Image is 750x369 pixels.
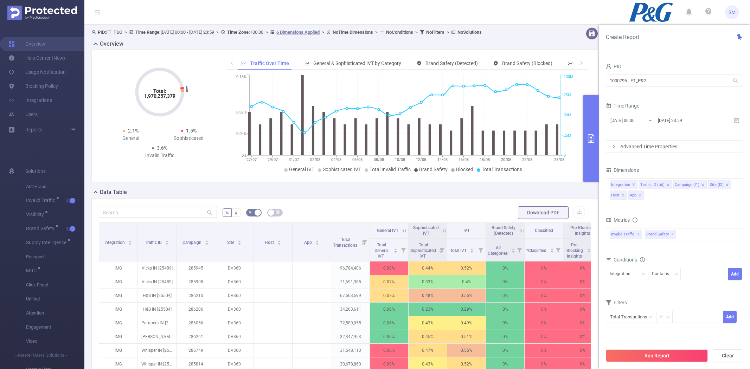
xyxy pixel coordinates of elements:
[639,180,672,189] li: Traffic ID (tid)
[416,157,426,162] tspan: 12/08
[99,316,137,330] p: IMG
[360,223,370,261] i: Filter menu
[447,316,486,330] p: 0.49%
[26,250,84,264] span: Passport
[413,30,420,35] span: >
[25,123,43,137] a: Reports
[128,242,132,244] i: icon: caret-down
[610,190,627,200] li: Host
[7,6,77,20] img: Protected Media
[315,239,319,241] i: icon: caret-up
[8,37,45,51] a: Overview
[370,261,408,275] p: 0.08%
[277,239,281,241] i: icon: caret-up
[8,79,58,93] a: Blocking Policy
[606,141,743,153] div: icon: rightAdvanced Time Properties
[230,61,234,65] i: icon: left
[373,30,380,35] span: >
[99,261,137,275] p: IMG
[550,247,554,250] i: icon: caret-up
[447,275,486,289] p: 0.4%
[144,93,175,99] tspan: 1,970,257,379
[215,316,254,330] p: DV360
[564,133,571,138] tspan: 25M
[470,247,474,252] div: Sort
[470,250,474,252] i: icon: caret-down
[205,239,209,244] div: Sort
[728,268,742,280] button: Add
[723,311,737,323] button: Add
[289,167,314,172] span: General IVT
[333,30,373,35] b: No Time Dimensions
[99,275,137,289] p: IMG
[138,261,176,275] p: Vicks IN [25489]
[215,261,254,275] p: DV360
[409,316,447,330] p: 0.43%
[138,344,176,357] p: Whisper IN [25490]
[370,344,408,357] p: 0.08%
[409,303,447,316] p: 0.23%
[236,75,246,79] tspan: 0.13%
[237,239,242,244] div: Sort
[99,289,137,302] p: IMG
[246,157,256,162] tspan: 27/07
[525,289,563,302] p: 0%
[587,247,591,252] div: Sort
[104,240,126,245] span: Integration
[160,135,218,142] div: Sophisticated
[138,275,176,289] p: Vicks IN [25489]
[638,194,642,198] i: icon: close
[606,217,630,223] span: Metrics
[225,210,229,215] span: %
[640,180,665,189] div: Traffic ID (tid)
[535,228,553,233] span: Classified
[138,289,176,302] p: H&S IN [25504]
[437,157,447,162] tspan: 14/08
[26,292,84,306] span: Unified
[215,344,254,357] p: DV360
[426,30,444,35] b: No Filters
[165,239,169,244] div: Sort
[553,239,563,261] i: Filter menu
[563,344,602,357] p: 0%
[514,239,524,261] i: Filter menu
[725,183,729,187] i: icon: close
[8,51,65,65] a: Help Center (New)
[610,180,637,189] li: Integration
[177,303,215,316] p: 286206
[331,303,370,316] p: 34,203,611
[268,157,278,162] tspan: 29/07
[564,75,573,79] tspan: 100M
[352,157,363,162] tspan: 06/08
[525,303,563,316] p: 0%
[713,349,743,362] button: Clear
[486,289,524,302] p: 0%
[447,303,486,316] p: 0.29%
[457,30,482,35] b: No Solutions
[511,247,515,250] i: icon: caret-up
[305,61,309,66] i: icon: bar-chart
[612,144,616,149] i: icon: right
[276,210,280,214] i: icon: table
[235,210,238,215] span: #
[563,316,602,330] p: 0%
[215,289,254,302] p: DV360
[26,334,84,348] span: Video
[628,190,644,200] li: App
[450,248,468,253] span: Total IVT
[398,239,408,261] i: Filter menu
[177,316,215,330] p: 286056
[323,167,361,172] span: Sophisticated IVT
[486,330,524,343] p: 0%
[331,289,370,302] p: 67,563,699
[652,268,674,280] div: Contains
[25,164,46,178] span: Solutions
[486,344,524,357] p: 0%
[182,240,203,245] span: Campaign
[242,153,246,158] tspan: 0%
[525,261,563,275] p: 0%
[205,242,209,244] i: icon: caret-down
[393,247,398,252] div: Sort
[606,64,611,69] i: icon: user
[238,242,242,244] i: icon: caret-down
